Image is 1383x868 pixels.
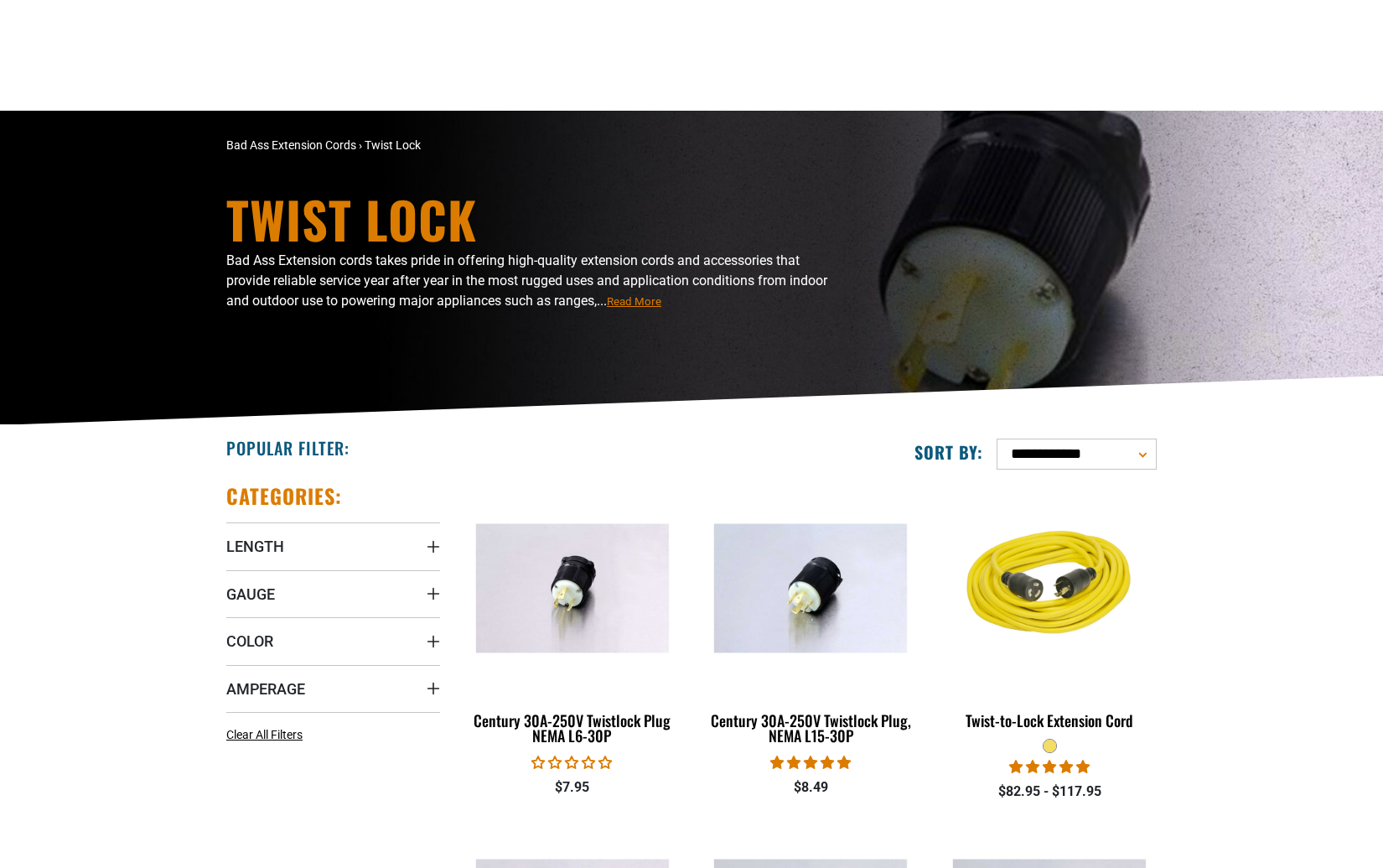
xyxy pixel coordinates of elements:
div: Century 30A-250V Twistlock Plug, NEMA L15-30P [704,713,918,743]
img: yellow [944,491,1155,684]
h2: Popular Filter: [226,437,350,459]
nav: breadcrumbs [226,137,838,154]
summary: Amperage [226,665,440,712]
span: 5.00 stars [770,755,851,771]
span: Twist Lock [365,138,421,152]
span: › [359,138,362,152]
a: Bad Ass Extension Cords [226,138,356,152]
span: Length [226,537,284,556]
label: Sort by: [914,441,983,463]
h1: Twist Lock [226,194,838,244]
a: yellow Twist-to-Lock Extension Cord [943,483,1157,738]
div: $8.49 [704,777,918,798]
img: Century 30A-250V Twistlock Plug, NEMA L15-30P [705,523,916,652]
a: Century 30A-250V Twistlock Plug, NEMA L15-30P Century 30A-250V Twistlock Plug, NEMA L15-30P [704,483,918,753]
summary: Length [226,522,440,569]
div: Twist-to-Lock Extension Cord [943,713,1157,728]
span: Clear All Filters [226,728,303,741]
div: $82.95 - $117.95 [943,782,1157,802]
a: Clear All Filters [226,726,309,744]
a: Century 30A-250V Twistlock Plug NEMA L6-30P Century 30A-250V Twistlock Plug NEMA L6-30P [465,483,679,753]
summary: Gauge [226,570,440,617]
span: 0.00 stars [531,755,612,771]
p: Bad Ass Extension cords takes pride in offering high-quality extension cords and accessories that... [226,251,838,311]
summary: Color [226,617,440,664]
span: Amperage [226,679,305,699]
div: $7.95 [465,777,679,798]
span: 5.00 stars [1009,759,1090,775]
div: Century 30A-250V Twistlock Plug NEMA L6-30P [465,713,679,743]
span: Gauge [226,585,275,604]
h2: Categories: [226,483,342,509]
span: Color [226,632,273,651]
img: Century 30A-250V Twistlock Plug NEMA L6-30P [467,523,678,652]
span: Read More [607,295,661,308]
